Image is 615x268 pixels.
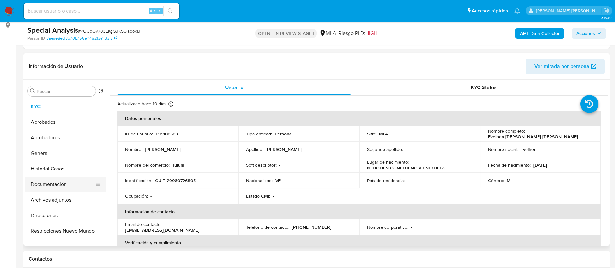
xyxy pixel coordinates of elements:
[246,146,263,152] p: Apellido :
[367,165,445,171] p: NEUQUEN CONFLUENCIA ENEZUELA
[29,256,605,262] h1: Contactos
[25,177,101,192] button: Documentación
[25,114,106,130] button: Aprobados
[163,6,177,16] button: search-icon
[145,146,181,152] p: [PERSON_NAME]
[507,178,511,183] p: M
[275,131,292,137] p: Persona
[536,8,601,14] p: maria.acosta@mercadolibre.com
[365,29,377,37] span: HIGH
[471,84,497,91] span: KYC Status
[125,146,142,152] p: Nombre :
[514,8,520,14] a: Notificaciones
[472,7,508,14] span: Accesos rápidos
[172,162,184,168] p: Tulum
[488,128,525,134] p: Nombre completo :
[125,193,148,199] p: Ocupación :
[125,227,199,233] p: [EMAIL_ADDRESS][DOMAIN_NAME]
[488,178,504,183] p: Género :
[533,162,547,168] p: [DATE]
[25,146,106,161] button: General
[411,224,412,230] p: -
[24,7,179,15] input: Buscar usuario o caso...
[488,134,578,140] p: Evelhen [PERSON_NAME] [PERSON_NAME]
[572,28,606,39] button: Acciones
[30,88,35,94] button: Buscar
[319,30,336,37] div: MLA
[246,178,273,183] p: Nacionalidad :
[406,146,407,152] p: -
[27,25,78,35] b: Special Analysis
[117,101,167,107] p: Actualizado hace 10 días
[246,224,289,230] p: Teléfono de contacto :
[156,131,178,137] p: 695188583
[488,162,531,168] p: Fecha de nacimiento :
[246,162,277,168] p: Soft descriptor :
[273,193,274,199] p: -
[37,88,93,94] input: Buscar
[155,178,196,183] p: CUIT 20960726805
[488,146,518,152] p: Nombre social :
[117,204,601,219] th: Información de contacto
[25,208,106,223] button: Direcciones
[520,146,537,152] p: Evelhen
[279,162,280,168] p: -
[266,146,302,152] p: [PERSON_NAME]
[159,8,160,14] span: s
[25,223,106,239] button: Restricciones Nuevo Mundo
[603,7,610,14] a: Salir
[246,131,272,137] p: Tipo entidad :
[125,221,161,227] p: Email de contacto :
[407,178,408,183] p: -
[46,35,117,41] a: 3aeae8edf3b70b756e11462f3e1f33f5
[255,29,317,38] p: OPEN - IN REVIEW STAGE I
[78,28,140,34] span: # KOUqGv703LKgGJKSGisdoclJ
[515,28,564,39] button: AML Data Collector
[520,28,560,39] b: AML Data Collector
[367,146,403,152] p: Segundo apellido :
[338,30,377,37] span: Riesgo PLD:
[117,235,601,251] th: Verificación y cumplimiento
[117,111,601,126] th: Datos personales
[125,178,152,183] p: Identificación :
[246,193,270,199] p: Estado Civil :
[98,88,103,96] button: Volver al orden por defecto
[225,84,243,91] span: Usuario
[601,15,612,20] span: 3.163.0
[576,28,595,39] span: Acciones
[25,99,106,114] button: KYC
[275,178,281,183] p: VE
[150,193,152,199] p: -
[25,130,106,146] button: Aprobadores
[367,131,376,137] p: Sitio :
[367,159,409,165] p: Lugar de nacimiento :
[367,178,405,183] p: País de residencia :
[125,131,153,137] p: ID de usuario :
[534,59,589,74] span: Ver mirada por persona
[526,59,605,74] button: Ver mirada por persona
[379,131,388,137] p: MLA
[150,8,155,14] span: Alt
[292,224,331,230] p: [PHONE_NUMBER]
[125,162,170,168] p: Nombre del comercio :
[25,192,106,208] button: Archivos adjuntos
[25,161,106,177] button: Historial Casos
[367,224,408,230] p: Nombre corporativo :
[27,35,45,41] b: Person ID
[29,63,83,70] h1: Información de Usuario
[25,239,106,254] button: Historial de conversaciones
